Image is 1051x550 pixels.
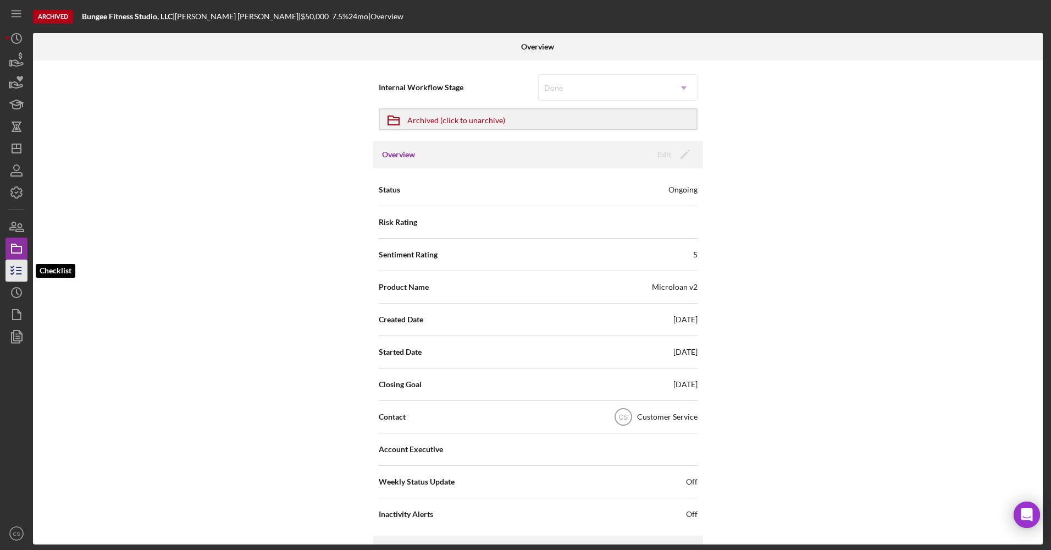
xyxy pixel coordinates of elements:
[407,109,505,129] div: Archived (click to unarchive)
[349,12,368,21] div: 24 mo
[379,282,429,293] span: Product Name
[652,282,698,293] div: Microloan v2
[379,411,406,422] span: Contact
[379,346,422,358] span: Started Date
[379,476,455,487] span: Weekly Status Update
[673,314,698,325] div: [DATE]
[637,411,698,422] div: Customer Service
[673,379,698,390] div: [DATE]
[379,108,698,130] button: Archived (click to unarchive)
[175,12,301,21] div: [PERSON_NAME] [PERSON_NAME] |
[1014,502,1040,528] div: Open Intercom Messenger
[673,346,698,358] div: [DATE]
[651,146,694,163] button: Edit
[379,509,433,520] span: Inactivity Alerts
[82,12,175,21] div: |
[379,82,538,93] span: Internal Workflow Stage
[5,522,27,544] button: CS
[82,12,173,21] b: Bungee Fitness Studio, LLC
[301,12,332,21] div: $50,000
[379,217,417,228] span: Risk Rating
[379,184,400,195] span: Status
[668,184,698,195] div: Ongoing
[618,414,628,421] text: CS
[379,314,423,325] span: Created Date
[379,249,438,260] span: Sentiment Rating
[332,12,349,21] div: 7.5 %
[521,42,554,51] b: Overview
[368,12,403,21] div: | Overview
[379,444,443,455] span: Account Executive
[33,10,73,24] div: Archived
[657,146,671,163] div: Edit
[382,149,415,160] h3: Overview
[13,531,20,537] text: CS
[379,379,422,390] span: Closing Goal
[686,476,698,487] span: Off
[693,249,698,260] div: 5
[686,509,698,520] span: Off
